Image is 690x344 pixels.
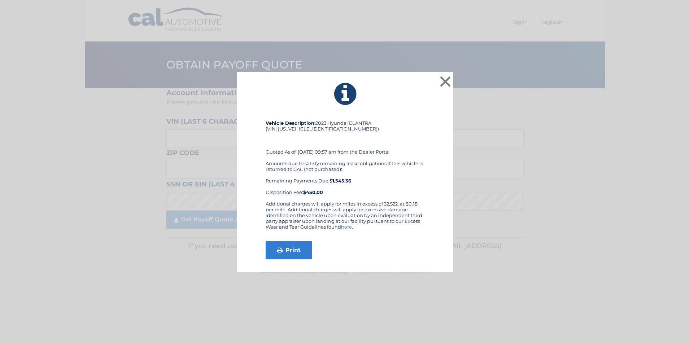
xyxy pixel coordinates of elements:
strong: $450.00 [303,189,323,195]
div: Additional charges will apply for miles in excess of 32,522, at $0.18 per mile. Additional charge... [266,201,424,235]
strong: Vehicle Description: [266,120,315,126]
div: 2023 Hyundai ELANTRA (VIN: [US_VEHICLE_IDENTIFICATION_NUMBER]) Quoted As of: [DATE] 09:57 am from... [266,120,424,201]
a: Print [266,241,312,259]
a: here [341,224,352,230]
button: × [438,74,453,89]
div: Amounts due to satisfy remaining lease obligations if this vehicle is returned to CAL (not purcha... [266,160,424,195]
b: $1,545.36 [329,178,351,184]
